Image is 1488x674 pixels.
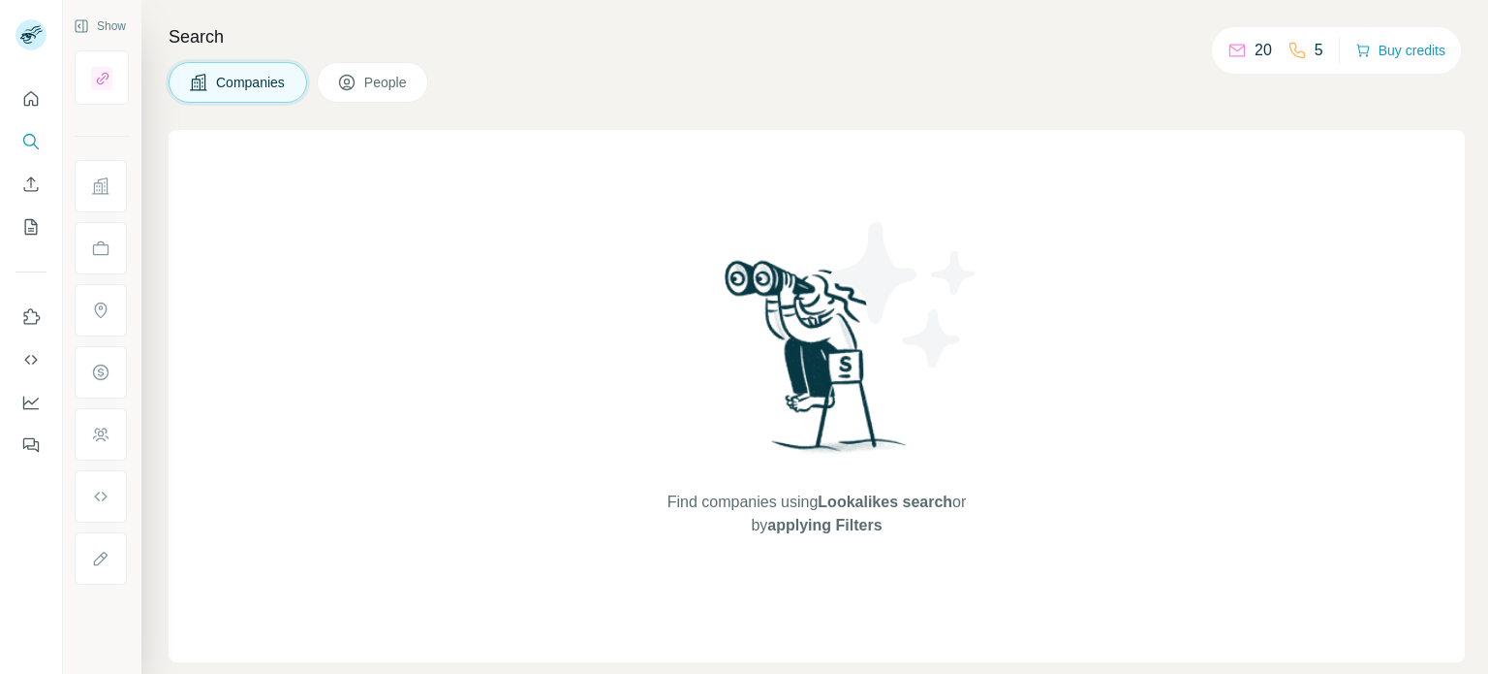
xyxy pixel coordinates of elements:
span: Companies [216,73,287,92]
span: applying Filters [767,517,882,533]
p: 5 [1315,39,1323,62]
button: Use Surfe on LinkedIn [15,300,46,335]
button: My lists [15,209,46,244]
span: Find companies using or by [662,491,972,537]
img: Surfe Illustration - Stars [817,208,991,382]
button: Quick start [15,81,46,116]
span: People [364,73,409,92]
button: Use Surfe API [15,342,46,377]
button: Show [60,12,139,41]
button: Search [15,124,46,159]
button: Enrich CSV [15,167,46,202]
button: Feedback [15,428,46,463]
button: Dashboard [15,385,46,420]
span: Lookalikes search [818,494,952,510]
p: 20 [1255,39,1272,62]
button: Buy credits [1355,37,1445,64]
img: Surfe Illustration - Woman searching with binoculars [716,255,917,471]
h4: Search [169,23,1465,50]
